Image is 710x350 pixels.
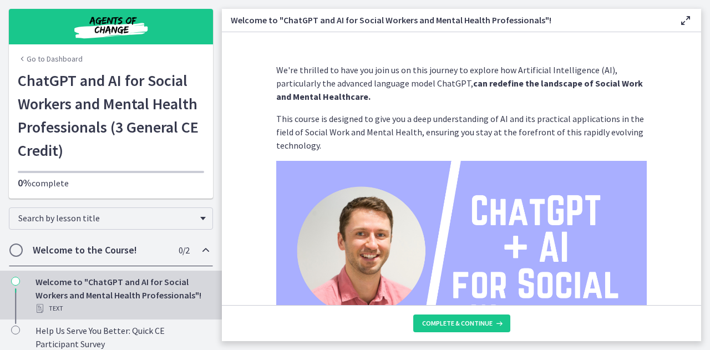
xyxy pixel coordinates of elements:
[18,212,195,224] span: Search by lesson title
[18,69,204,162] h1: ChatGPT and AI for Social Workers and Mental Health Professionals (3 General CE Credit)
[276,63,647,103] p: We're thrilled to have you join us on this journey to explore how Artificial Intelligence (AI), p...
[18,176,32,189] span: 0%
[9,207,213,230] div: Search by lesson title
[35,302,209,315] div: Text
[231,13,661,27] h3: Welcome to "ChatGPT and AI for Social Workers and Mental Health Professionals"!
[413,315,510,332] button: Complete & continue
[422,319,493,328] span: Complete & continue
[35,275,209,315] div: Welcome to "ChatGPT and AI for Social Workers and Mental Health Professionals"!
[18,53,83,64] a: Go to Dashboard
[18,176,204,190] p: complete
[33,244,168,257] h2: Welcome to the Course!
[276,112,647,152] p: This course is designed to give you a deep understanding of AI and its practical applications in ...
[179,244,189,257] span: 0 / 2
[44,13,177,40] img: Agents of Change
